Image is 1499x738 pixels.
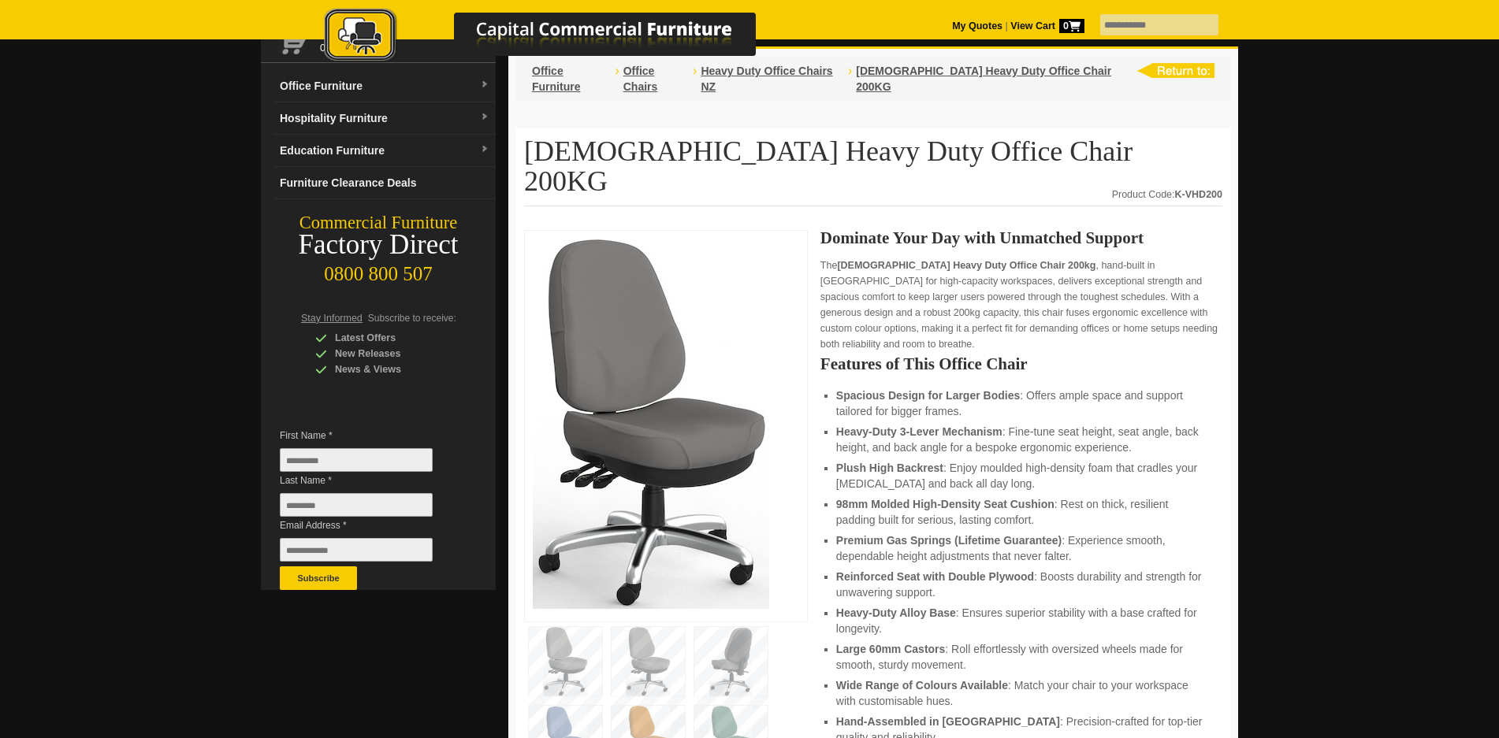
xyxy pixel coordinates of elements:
span: First Name * [280,428,456,443]
strong: Plush High Backrest [836,462,943,474]
span: Last Name * [280,473,456,488]
li: : Boosts durability and strength for unwavering support. [836,569,1207,600]
a: Hospitality Furnituredropdown [273,102,496,135]
span: 0 [1059,19,1084,33]
strong: View Cart [1010,20,1084,32]
span: Subscribe to receive: [368,313,456,324]
a: Education Furnituredropdown [273,135,496,167]
strong: K-VHD200 [1175,189,1222,200]
img: dropdown [480,113,489,122]
strong: Spacious Design for Larger Bodies [836,389,1020,402]
strong: Heavy-Duty 3-Lever Mechanism [836,425,1002,438]
img: dropdown [480,145,489,154]
strong: Heavy-Duty Alloy Base [836,606,956,619]
p: The , hand-built in [GEOGRAPHIC_DATA] for high-capacity workspaces, delivers exceptional strength... [820,258,1222,352]
li: : Offers ample space and support tailored for bigger frames. [836,388,1207,419]
a: Furniture Clearance Deals [273,167,496,199]
li: : Ensures superior stability with a base crafted for longevity. [836,605,1207,636]
div: News & Views [315,362,465,377]
strong: Premium Gas Springs (Lifetime Guarantee) [836,534,1062,547]
div: Factory Direct [261,234,496,256]
strong: Hand-Assembled in [GEOGRAPHIC_DATA] [836,715,1060,728]
img: Veda Heavy Duty Office Chair with ergonomic design and 200kg weight capacity. [533,239,769,609]
a: [DEMOGRAPHIC_DATA] Heavy Duty Office Chair 200KG [856,65,1111,93]
div: Commercial Furniture [261,212,496,234]
li: › [615,63,619,95]
div: New Releases [315,346,465,362]
li: : Experience smooth, dependable height adjustments that never falter. [836,532,1207,564]
a: Heavy Duty Office Chairs NZ [701,65,832,93]
input: Last Name * [280,493,433,517]
div: 0800 800 507 [261,255,496,285]
li: : Fine-tune seat height, seat angle, back height, and back angle for a bespoke ergonomic experience. [836,424,1207,455]
li: › [693,63,697,95]
li: : Roll effortlessly with oversized wheels made for smooth, sturdy movement. [836,641,1207,673]
li: : Match your chair to your workspace with customisable hues. [836,677,1207,709]
strong: Large 60mm Castors [836,643,946,655]
li: : Rest on thick, resilient padding built for serious, lasting comfort. [836,496,1207,528]
input: Email Address * [280,538,433,562]
img: dropdown [480,80,489,90]
span: Email Address * [280,517,456,533]
li: : Enjoy moulded high-density foam that cradles your [MEDICAL_DATA] and back all day long. [836,460,1207,491]
h1: [DEMOGRAPHIC_DATA] Heavy Duty Office Chair 200KG [524,136,1222,206]
span: Stay Informed [301,313,363,324]
h2: Dominate Your Day with Unmatched Support [820,230,1222,246]
strong: Reinforced Seat with Double Plywood [836,570,1034,583]
button: Subscribe [280,566,357,590]
li: › [848,63,852,95]
a: Capital Commercial Furniture Logo [281,8,832,70]
a: Office Furnituredropdown [273,70,496,102]
div: Latest Offers [315,330,465,346]
strong: 98mm Molded High-Density Seat Cushion [836,498,1055,510]
strong: Wide Range of Colours Available [836,679,1008,692]
img: return to [1136,63,1214,78]
img: Capital Commercial Furniture Logo [281,8,832,65]
h2: Features of This Office Chair [820,356,1222,372]
input: First Name * [280,448,433,472]
a: View Cart0 [1008,20,1084,32]
div: Product Code: [1112,187,1222,202]
strong: [DEMOGRAPHIC_DATA] Heavy Duty Office Chair 200kg [837,260,1095,271]
a: My Quotes [952,20,1002,32]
